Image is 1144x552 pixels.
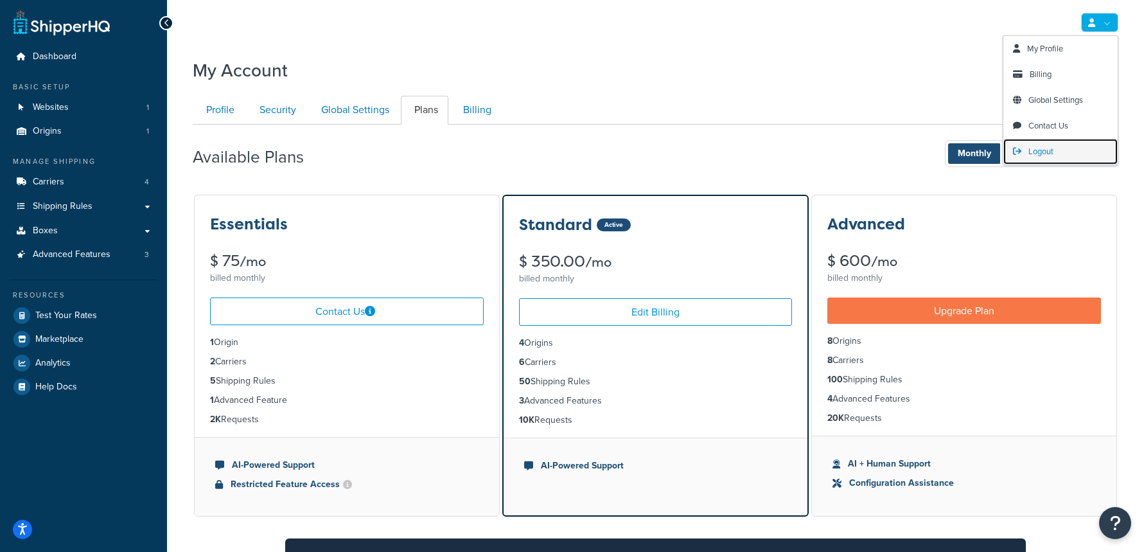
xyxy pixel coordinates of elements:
li: Carriers [827,353,1101,368]
h2: Available Plans [193,148,323,166]
span: Billing [1030,68,1052,80]
li: Advanced Features [10,243,157,267]
div: $ 75 [210,253,484,269]
a: Plans [401,96,448,125]
li: Requests [519,413,793,427]
div: Active [597,218,631,231]
span: Analytics [35,358,71,369]
a: Help Docs [10,375,157,398]
span: Shipping Rules [33,201,92,212]
span: Marketplace [35,334,84,345]
li: Advanced Features [827,392,1101,406]
li: AI + Human Support [832,457,1096,471]
li: Origins [10,120,157,143]
li: Origins [519,336,793,350]
a: Carriers 4 [10,170,157,194]
li: Carriers [10,170,157,194]
span: Boxes [33,226,58,236]
a: My Profile [1003,36,1118,62]
div: Resources [10,290,157,301]
div: $ 600 [827,253,1101,269]
a: Security [246,96,306,125]
strong: 6 [519,355,525,369]
span: Advanced Features [33,249,110,260]
li: Shipping Rules [210,374,484,388]
h3: Advanced [827,216,905,233]
strong: 8 [827,353,832,367]
li: Test Your Rates [10,304,157,327]
span: 4 [145,177,149,188]
li: Carriers [210,355,484,369]
li: Boxes [10,219,157,243]
strong: 100 [827,373,843,386]
li: Advanced Feature [210,393,484,407]
span: Test Your Rates [35,310,97,321]
strong: 2K [210,413,221,426]
span: 1 [146,102,149,113]
small: /mo [871,253,897,271]
a: Websites 1 [10,96,157,120]
span: Contact Us [1028,120,1068,132]
a: Logout [1003,139,1118,165]
span: Websites [33,102,69,113]
a: Contact Us [210,298,484,325]
strong: 20K [827,411,844,425]
h1: My Account [193,58,288,83]
li: AI-Powered Support [215,458,479,472]
a: Shipping Rules [10,195,157,218]
strong: 4 [827,392,832,405]
strong: 10K [519,413,534,427]
li: Configuration Assistance [832,476,1096,490]
button: Open Resource Center [1099,507,1131,539]
small: /mo [585,253,612,271]
a: Origins 1 [10,120,157,143]
li: Restricted Feature Access [215,477,479,492]
strong: 3 [519,394,524,407]
a: Marketplace [10,328,157,351]
span: My Profile [1027,42,1063,55]
li: Requests [210,413,484,427]
li: Shipping Rules [827,373,1101,387]
li: Websites [10,96,157,120]
h3: Essentials [210,216,288,233]
li: Dashboard [10,45,157,69]
span: Dashboard [33,51,76,62]
div: Manage Shipping [10,156,157,167]
strong: 1 [210,335,214,349]
a: Global Settings [1003,87,1118,113]
div: Basic Setup [10,82,157,93]
button: Monthly Annually- 1 monthFREE [945,140,1118,167]
span: Carriers [33,177,64,188]
div: billed monthly [827,269,1101,287]
li: Origins [827,334,1101,348]
li: Carriers [519,355,793,369]
li: AI-Powered Support [524,459,788,473]
a: Advanced Features 3 [10,243,157,267]
li: Analytics [10,352,157,375]
span: Logout [1028,145,1053,157]
strong: 1 [210,393,214,407]
strong: 8 [827,334,832,348]
a: Upgrade Plan [827,298,1101,324]
div: $ 350.00 [519,254,793,270]
li: Shipping Rules [519,375,793,389]
li: Origin [210,335,484,350]
strong: 5 [210,374,216,387]
strong: 4 [519,336,524,350]
a: Contact Us [1003,113,1118,139]
li: Advanced Features [519,394,793,408]
a: Billing [1003,62,1118,87]
span: 3 [145,249,149,260]
span: Origins [33,126,62,137]
strong: 50 [519,375,531,388]
a: Billing [450,96,502,125]
a: ShipperHQ Home [13,10,110,35]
